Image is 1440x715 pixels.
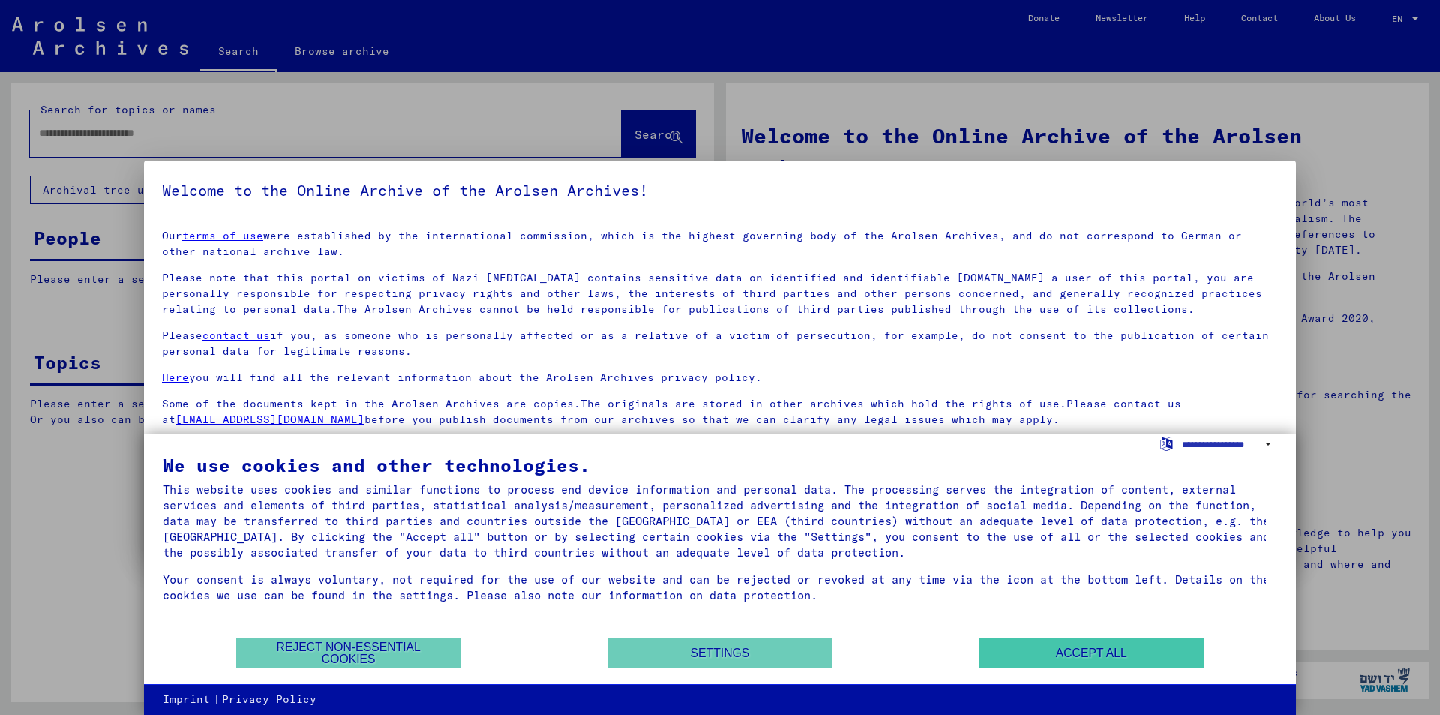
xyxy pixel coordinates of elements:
div: This website uses cookies and similar functions to process end device information and personal da... [163,482,1277,560]
h5: Welcome to the Online Archive of the Arolsen Archives! [162,179,1278,203]
div: Your consent is always voluntary, not required for the use of our website and can be rejected or ... [163,572,1277,603]
a: Privacy Policy [222,692,316,707]
p: Our were established by the international commission, which is the highest governing body of the ... [162,228,1278,260]
a: [EMAIL_ADDRESS][DOMAIN_NAME] [175,413,364,426]
p: Some of the documents kept in the Arolsen Archives are copies.The originals are stored in other a... [162,396,1278,428]
button: Reject non-essential cookies [236,638,461,668]
a: contact us [202,329,270,342]
a: Here [162,371,189,384]
p: you will find all the relevant information about the Arolsen Archives privacy policy. [162,370,1278,386]
p: Please if you, as someone who is personally affected or as a relative of a victim of persecution,... [162,328,1278,359]
p: Please note that this portal on victims of Nazi [MEDICAL_DATA] contains sensitive data on identif... [162,270,1278,317]
button: Settings [607,638,832,668]
a: terms of use [182,229,263,242]
a: Imprint [163,692,210,707]
div: We use cookies and other technologies. [163,456,1277,474]
button: Accept all [979,638,1204,668]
